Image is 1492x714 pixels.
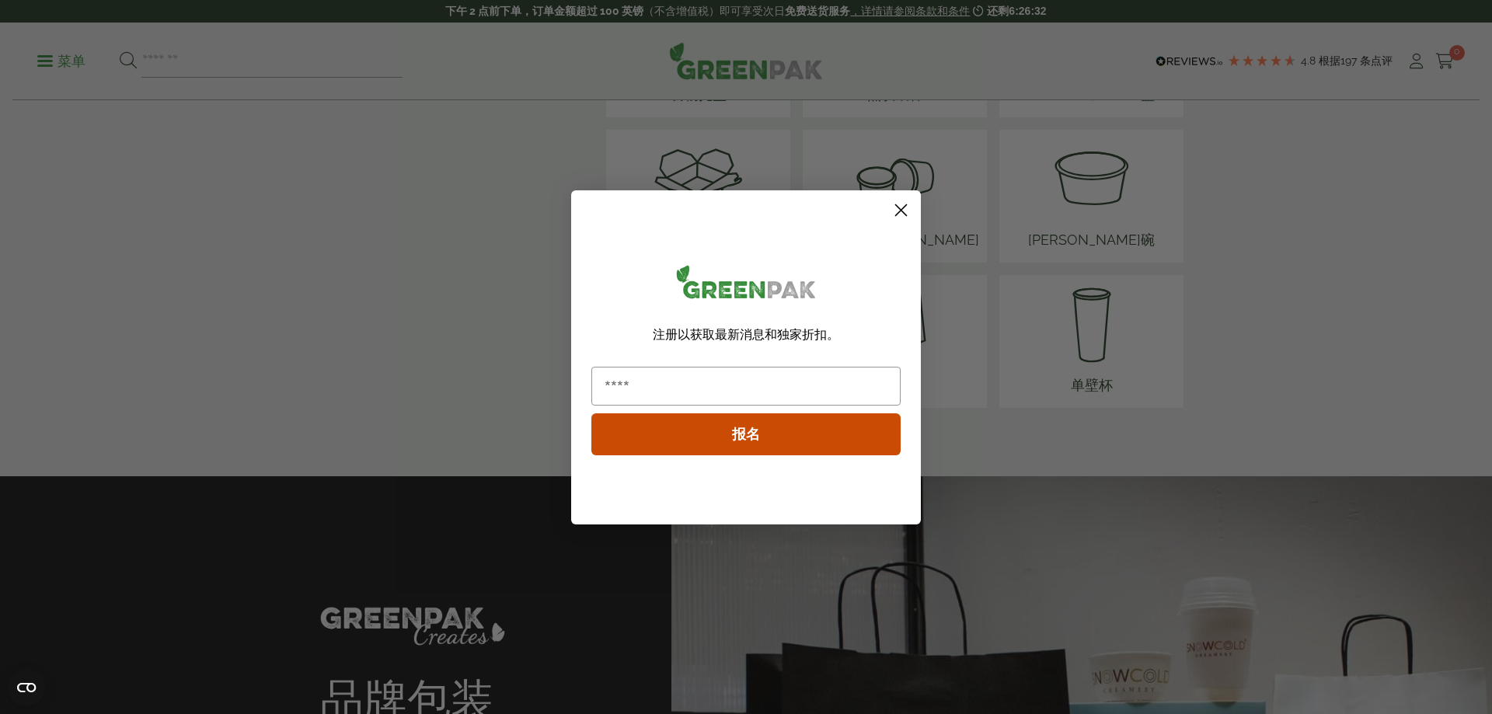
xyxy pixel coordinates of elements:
button: 关闭对话框 [887,197,915,224]
font: 报名 [732,423,760,444]
button: 打开 CMP 小部件 [8,669,45,706]
font: 注册以获取最新消息和独家折扣。 [653,328,839,341]
button: 报名 [591,413,901,455]
img: greenpak_logo [591,259,901,311]
input: 电子邮件 [591,367,901,406]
